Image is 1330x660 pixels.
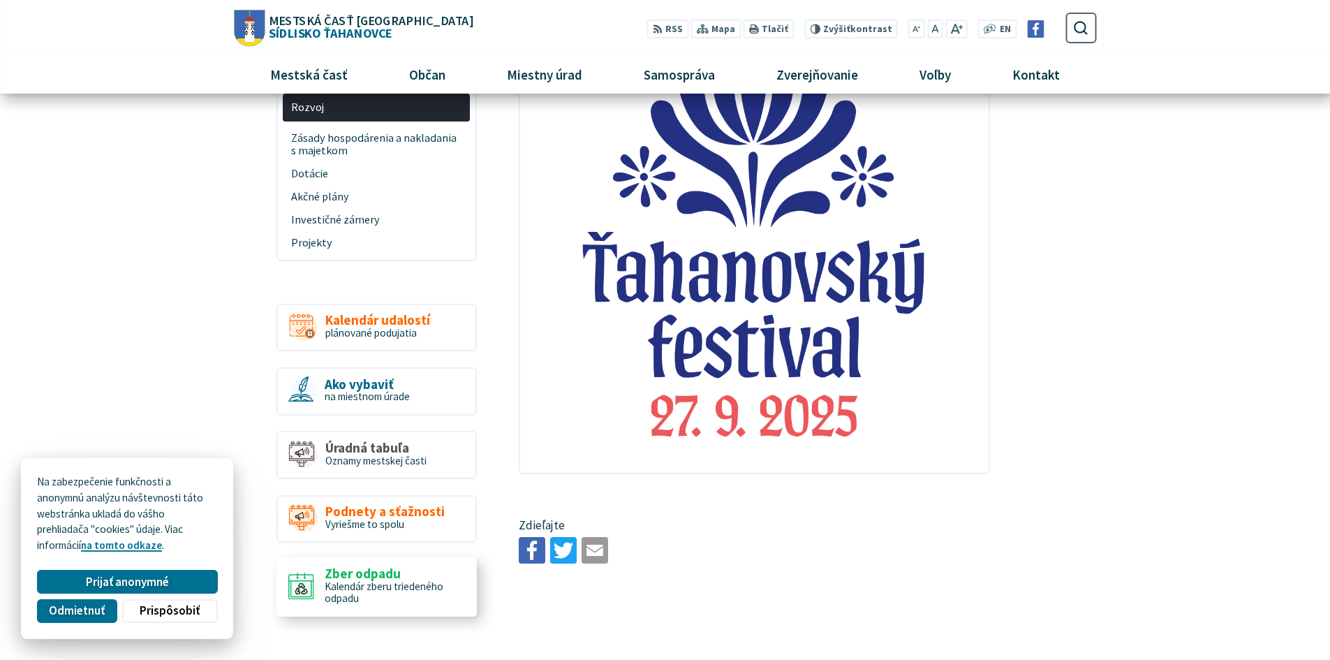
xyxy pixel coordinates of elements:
button: Prispôsobiť [122,599,217,623]
button: Zmenšiť veľkosť písma [908,20,925,38]
img: Zdieľať na Facebooku [519,537,545,564]
span: Prijať anonymné [86,575,169,589]
a: Logo Sídlisko Ťahanovce, prejsť na domovskú stránku. [234,10,473,46]
span: Mestská časť [GEOGRAPHIC_DATA] [269,14,473,27]
a: na tomto odkaze [81,538,162,552]
span: Tlačiť [762,24,788,35]
span: RSS [665,22,683,37]
span: Samospráva [638,56,720,94]
span: Občan [404,56,450,94]
a: Samospráva [619,56,741,94]
img: Prejsť na Facebook stránku [1027,20,1044,38]
span: Kalendár udalostí [325,313,430,328]
a: Projekty [283,231,470,254]
span: Mapa [711,22,735,37]
a: Zber odpadu Kalendár zberu triedeného odpadu [276,557,477,617]
a: RSS [647,20,688,38]
a: Investičné zámery [283,208,470,231]
a: Kontakt [987,56,1086,94]
img: Zdieľať na Twitteri [550,537,577,564]
button: Prijať anonymné [37,570,217,594]
span: Prispôsobiť [140,603,200,618]
a: Kalendár udalostí plánované podujatia [276,304,477,352]
a: Zásady hospodárenia a nakladania s majetkom [283,127,470,163]
a: Voľby [894,56,977,94]
span: Sídlisko Ťahanovce [265,14,473,39]
span: Zber odpadu [325,567,465,582]
span: na miestnom úrade [325,390,410,403]
span: Zásady hospodárenia a nakladania s majetkom [291,127,462,163]
a: Podnety a sťažnosti Vyriešme to spolu [276,495,477,543]
span: Akčné plány [291,185,462,208]
a: EN [996,22,1015,37]
img: Zdieľať e-mailom [582,537,608,564]
button: Tlačiť [744,20,794,38]
a: Akčné plány [283,185,470,208]
span: kontrast [823,24,892,35]
a: Ako vybaviť na miestnom úrade [276,367,477,416]
button: Nastaviť pôvodnú veľkosť písma [927,20,943,38]
p: Zdieľajte [519,517,990,535]
span: Kontakt [1007,56,1065,94]
span: EN [1000,22,1011,37]
span: Vyriešme to spolu [325,518,404,531]
span: Miestny úrad [501,56,587,94]
a: Mestská časť [244,56,373,94]
p: Na zabezpečenie funkčnosti a anonymnú analýzu návštevnosti táto webstránka ukladá do vášho prehli... [37,474,217,554]
button: Zvýšiťkontrast [804,20,897,38]
a: Rozvoj [283,94,470,122]
a: Miestny úrad [481,56,607,94]
span: Zverejňovanie [771,56,864,94]
span: Kalendár zberu triedeného odpadu [325,580,443,605]
span: Podnety a sťažnosti [325,504,445,519]
button: Zväčšiť veľkosť písma [945,20,967,38]
span: Odmietnuť [49,603,105,618]
img: Prejsť na domovskú stránku [234,10,265,46]
span: Zvýšiť [823,23,850,35]
a: Úradná tabuľa Oznamy mestskej časti [276,431,477,479]
span: Rozvoj [291,96,462,119]
span: Voľby [915,56,956,94]
a: Dotácie [283,162,470,185]
a: Občan [383,56,471,94]
span: Mestská časť [265,56,353,94]
a: Mapa [691,20,741,38]
a: Zverejňovanie [751,56,884,94]
span: plánované podujatia [325,326,417,339]
span: Úradná tabuľa [325,441,427,455]
span: Projekty [291,231,462,254]
span: Dotácie [291,162,462,185]
button: Odmietnuť [37,599,117,623]
span: Investičné zámery [291,208,462,231]
span: Oznamy mestskej časti [325,454,427,467]
span: Ako vybaviť [325,377,410,392]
